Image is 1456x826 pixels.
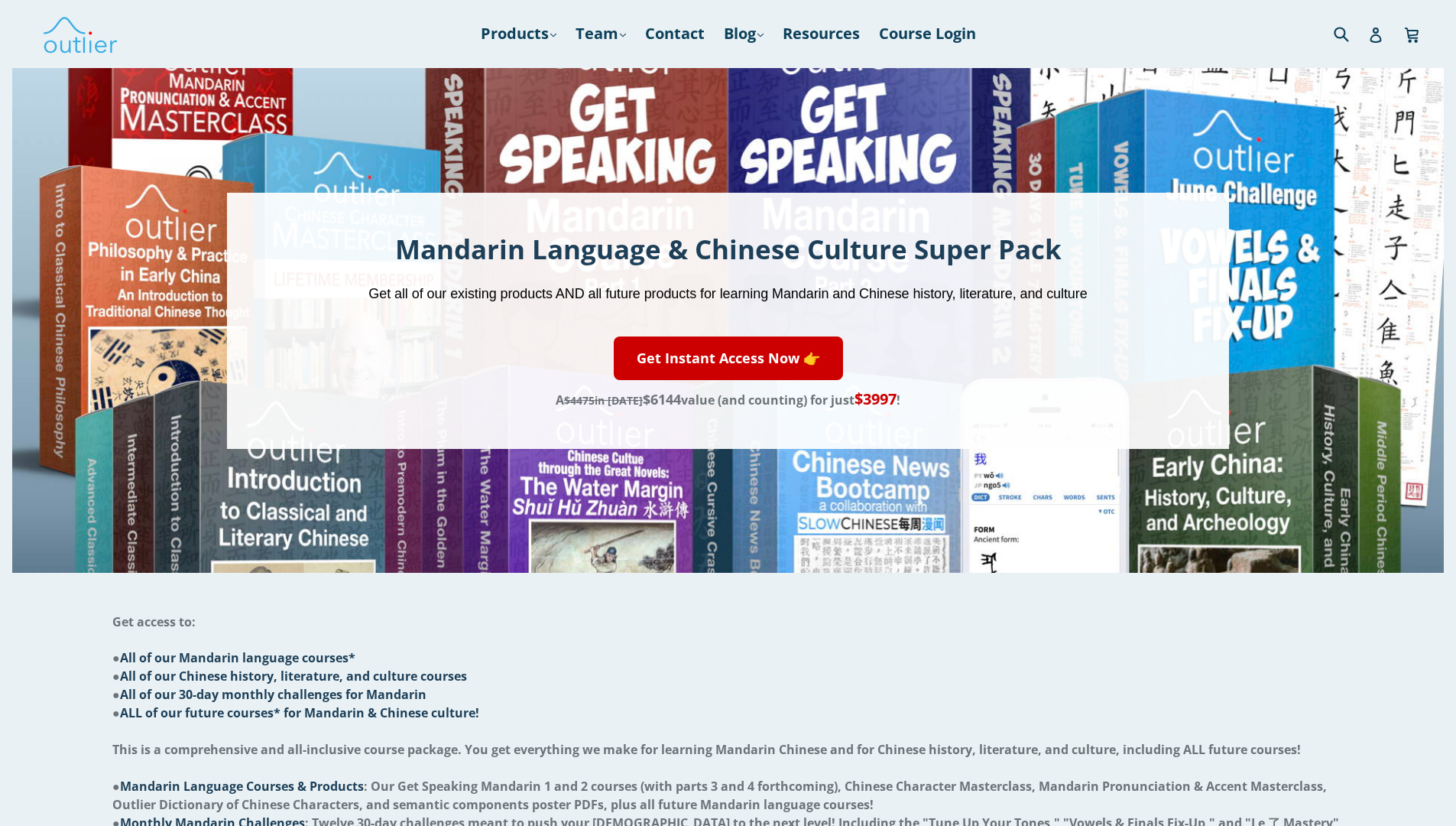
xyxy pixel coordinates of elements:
span: Mandarin Language Courses & Products [120,778,364,795]
input: Search [1330,18,1372,49]
span: This is a comprehensive and all-inclusive course package. You get everything we make for learning... [112,741,1301,758]
a: Blog [716,20,771,47]
span: All of our 30-day monthly challenges for Mandarin [120,686,426,703]
span: ALL of our future courses* for Mandarin & Chinese culture! [120,704,479,721]
span: All of our Chinese history, literature, and culture courses [120,668,467,685]
span: ● [112,686,426,703]
span: Get all of our existing products AND all future products for learning Mandarin and Chinese histor... [368,286,1087,301]
span: ● [112,649,355,666]
span: ● : Our Get Speaking Mandarin 1 and 2 courses (with parts 3 and 4 forthcoming), Chinese Character... [112,778,1327,813]
a: Contact [637,20,712,47]
a: Course Login [871,20,984,47]
span: ● [112,668,467,685]
s: in [DATE] [564,393,643,408]
span: All of our Mandarin language courses* [120,649,355,666]
span: A value (and counting) for just ! [556,392,900,408]
span: $3997 [854,389,897,409]
span: ● [112,704,479,721]
h1: Mandarin Language & Chinese Culture Super Pack [367,231,1088,267]
span: $4475 [564,393,595,408]
span: Get access to: [112,613,196,630]
a: Products [473,20,564,47]
a: Resources [775,20,867,47]
a: Team [568,20,634,47]
a: Get Instant Access Now 👉 [614,337,843,380]
img: Outlier Linguistics [42,11,118,56]
span: $6144 [643,390,681,408]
